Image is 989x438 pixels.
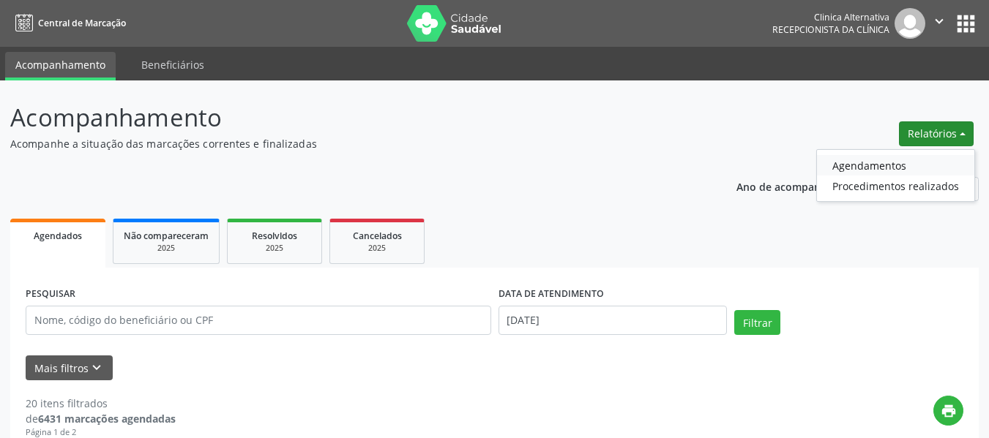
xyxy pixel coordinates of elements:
[734,310,780,335] button: Filtrar
[124,230,209,242] span: Não compareceram
[26,283,75,306] label: PESQUISAR
[5,52,116,80] a: Acompanhamento
[238,243,311,254] div: 2025
[38,17,126,29] span: Central de Marcação
[26,396,176,411] div: 20 itens filtrados
[736,177,866,195] p: Ano de acompanhamento
[131,52,214,78] a: Beneficiários
[499,306,728,335] input: Selecione um intervalo
[10,99,688,136] p: Acompanhamento
[26,355,113,381] button: Mais filtroskeyboard_arrow_down
[817,155,974,175] a: Agendamentos
[34,230,82,242] span: Agendados
[817,175,974,196] a: Procedimentos realizados
[953,11,979,37] button: apps
[124,243,209,254] div: 2025
[931,13,947,29] i: 
[26,411,176,426] div: de
[772,11,889,23] div: Clinica Alternativa
[772,23,889,36] span: Recepcionista da clínica
[925,8,953,39] button: 
[10,136,688,151] p: Acompanhe a situação das marcações correntes e finalizadas
[895,8,925,39] img: img
[499,283,604,306] label: DATA DE ATENDIMENTO
[816,149,975,202] ul: Relatórios
[340,243,414,254] div: 2025
[10,11,126,35] a: Central de Marcação
[933,396,963,426] button: print
[899,121,974,146] button: Relatórios
[353,230,402,242] span: Cancelados
[89,360,105,376] i: keyboard_arrow_down
[252,230,297,242] span: Resolvidos
[38,412,176,426] strong: 6431 marcações agendadas
[941,403,957,419] i: print
[26,306,491,335] input: Nome, código do beneficiário ou CPF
